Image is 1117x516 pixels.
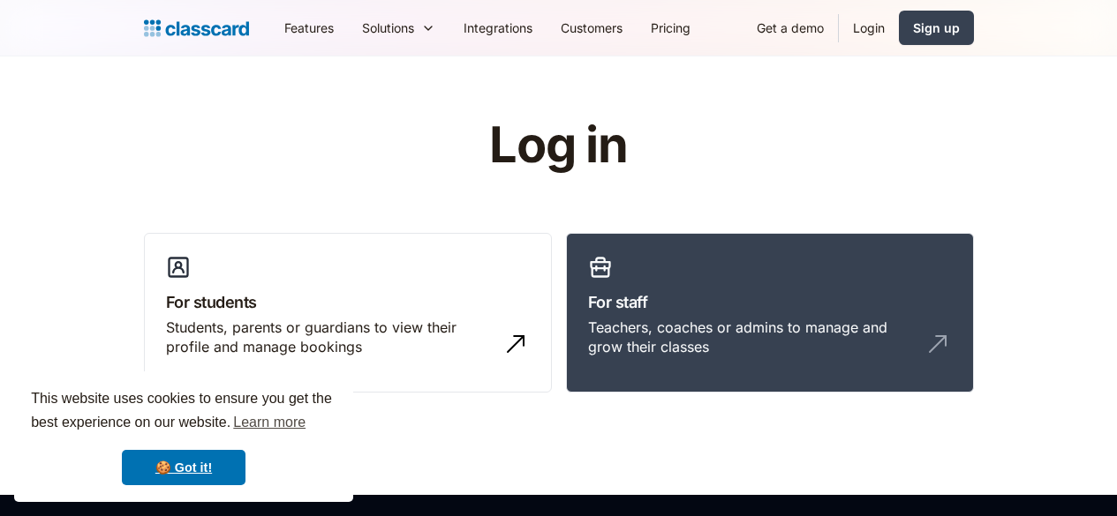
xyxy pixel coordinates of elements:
[230,409,308,436] a: learn more about cookies
[899,11,974,45] a: Sign up
[270,8,348,48] a: Features
[144,16,249,41] a: Logo
[566,233,974,393] a: For staffTeachers, coaches or admins to manage and grow their classes
[122,450,245,485] a: dismiss cookie message
[839,8,899,48] a: Login
[449,8,547,48] a: Integrations
[913,19,960,37] div: Sign up
[31,388,336,436] span: This website uses cookies to ensure you get the best experience on our website.
[278,118,839,173] h1: Log in
[637,8,705,48] a: Pricing
[743,8,838,48] a: Get a demo
[166,290,530,314] h3: For students
[14,371,353,502] div: cookieconsent
[348,8,449,48] div: Solutions
[144,233,552,393] a: For studentsStudents, parents or guardians to view their profile and manage bookings
[588,318,917,357] div: Teachers, coaches or admins to manage and grow their classes
[166,318,494,357] div: Students, parents or guardians to view their profile and manage bookings
[362,19,414,37] div: Solutions
[547,8,637,48] a: Customers
[588,290,952,314] h3: For staff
